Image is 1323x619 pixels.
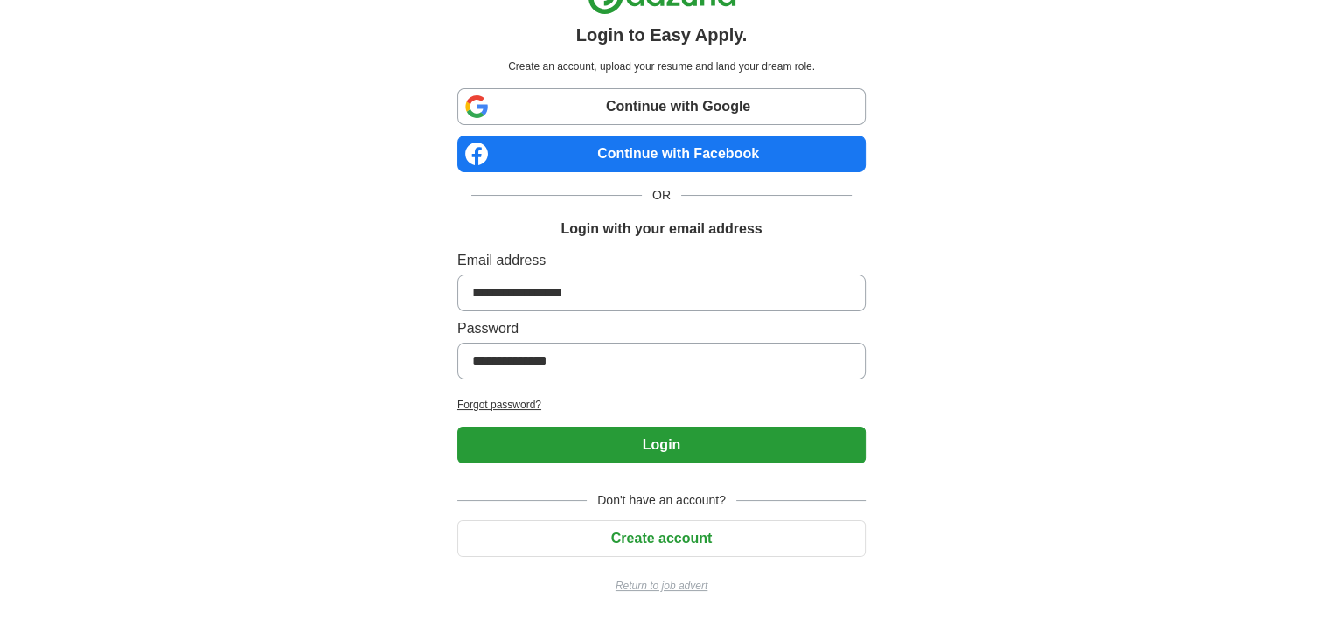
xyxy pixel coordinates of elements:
[457,250,866,271] label: Email address
[457,531,866,546] a: Create account
[457,397,866,413] a: Forgot password?
[457,520,866,557] button: Create account
[457,427,866,463] button: Login
[461,59,862,74] p: Create an account, upload your resume and land your dream role.
[457,88,866,125] a: Continue with Google
[587,491,736,510] span: Don't have an account?
[642,186,681,205] span: OR
[457,318,866,339] label: Password
[561,219,762,240] h1: Login with your email address
[457,136,866,172] a: Continue with Facebook
[457,578,866,594] a: Return to job advert
[576,22,748,48] h1: Login to Easy Apply.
